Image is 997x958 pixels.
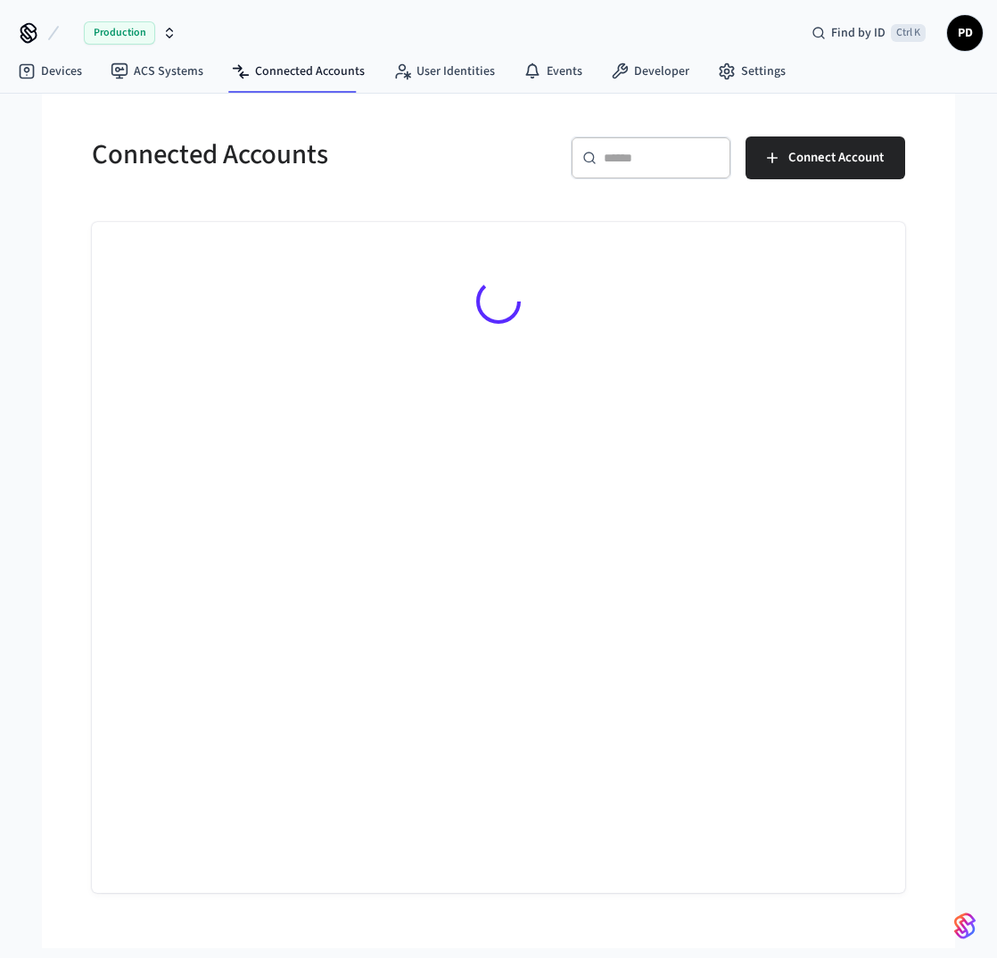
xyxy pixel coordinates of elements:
button: PD [947,15,983,51]
img: SeamLogoGradient.69752ec5.svg [954,912,976,940]
span: Connect Account [788,146,884,169]
span: PD [949,17,981,49]
a: User Identities [379,55,509,87]
a: ACS Systems [96,55,218,87]
div: Find by IDCtrl K [797,17,940,49]
span: Find by ID [831,24,886,42]
span: Ctrl K [891,24,926,42]
a: Developer [597,55,704,87]
a: Settings [704,55,800,87]
h5: Connected Accounts [92,136,488,173]
a: Connected Accounts [218,55,379,87]
a: Devices [4,55,96,87]
a: Events [509,55,597,87]
span: Production [84,21,155,45]
button: Connect Account [746,136,905,179]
